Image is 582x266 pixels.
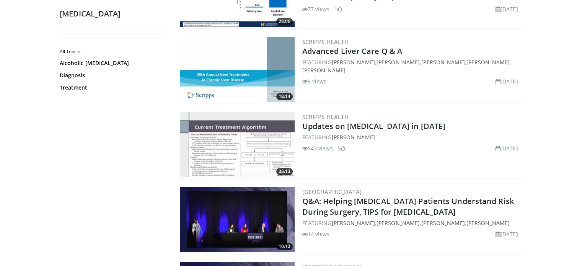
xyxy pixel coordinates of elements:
[302,58,521,74] div: FEATURING , , , ,
[302,230,330,238] li: 14 views
[276,93,293,100] span: 18:14
[180,37,295,102] img: 5374e731-b99a-4961-b79b-3d833c496228.300x170_q85_crop-smart_upscale.jpg
[60,59,163,67] a: Alcoholic [MEDICAL_DATA]
[302,188,362,196] a: [GEOGRAPHIC_DATA]
[331,219,375,227] a: [PERSON_NAME]
[60,84,163,91] a: Treatment
[302,77,327,85] li: 8 views
[466,219,510,227] a: [PERSON_NAME]
[180,112,295,177] a: 35:13
[302,113,349,121] a: Scripps Health
[496,5,518,13] li: [DATE]
[421,59,465,66] a: [PERSON_NAME]
[302,196,514,217] a: Q&A: Helping [MEDICAL_DATA] Patients Understand Risk During Surgery, TIPS for [MEDICAL_DATA]
[496,77,518,85] li: [DATE]
[180,37,295,102] a: 18:14
[180,187,295,252] a: 10:12
[466,59,510,66] a: [PERSON_NAME]
[180,187,295,252] img: 6203a728-1617-4760-8318-81954040ec8b.300x170_q85_crop-smart_upscale.jpg
[302,133,521,141] div: FEATURING
[337,144,345,152] li: 5
[60,72,163,79] a: Diagnosis
[276,168,293,175] span: 35:13
[302,5,330,13] li: 77 views
[302,121,446,131] a: Updates on [MEDICAL_DATA] in [DATE]
[276,18,293,25] span: 28:06
[60,9,167,19] h2: [MEDICAL_DATA]
[276,243,293,250] span: 10:12
[302,46,403,56] a: Advanced Liver Care Q & A
[496,230,518,238] li: [DATE]
[331,134,375,141] a: [PERSON_NAME]
[334,5,342,13] li: 1
[496,144,518,152] li: [DATE]
[377,59,420,66] a: [PERSON_NAME]
[302,67,346,74] a: [PERSON_NAME]
[421,219,465,227] a: [PERSON_NAME]
[302,38,349,46] a: Scripps Health
[302,144,333,152] li: 543 views
[180,112,295,177] img: a0d9695a-d740-4614-a7fa-e17b9b5ab06a.300x170_q85_crop-smart_upscale.jpg
[331,59,375,66] a: [PERSON_NAME]
[377,219,420,227] a: [PERSON_NAME]
[302,219,521,227] div: FEATURING , , ,
[60,49,165,55] h2: All Topics:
